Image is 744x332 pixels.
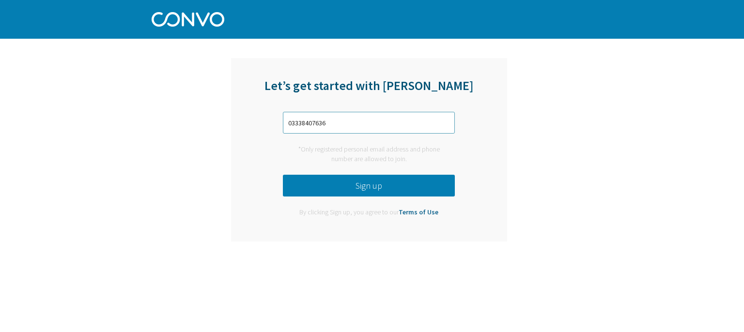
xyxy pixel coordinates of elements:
[283,112,455,134] input: Enter phone number or email address
[399,208,438,216] a: Terms of Use
[231,77,507,106] div: Let’s get started with [PERSON_NAME]
[283,145,455,164] div: *Only registered personal email address and phone number are allowed to join.
[292,208,446,217] div: By clicking Sign up, you agree to our
[152,10,224,27] img: Convo Logo
[283,175,455,196] button: Sign up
